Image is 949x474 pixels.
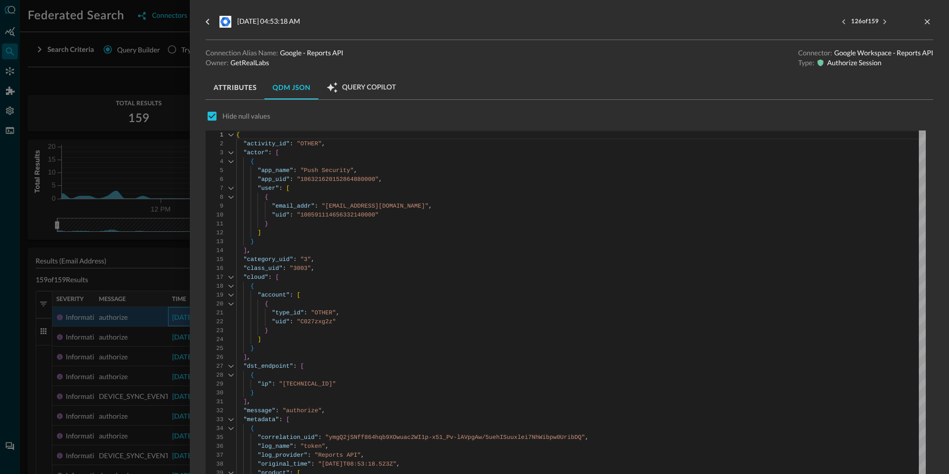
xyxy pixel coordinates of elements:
[206,211,223,219] div: 10
[290,292,293,299] span: :
[206,353,223,362] div: 26
[224,362,237,371] div: Click to collapse the range.
[325,434,503,441] span: "ymgQ2jSNff864hqb9XOwuac2WI1p-x51_Pv-lAVpgAw/5uehI
[286,416,290,423] span: [
[798,48,832,58] p: Connector:
[258,185,279,192] span: "user"
[354,167,357,174] span: ,
[206,148,223,157] div: 3
[290,140,293,147] span: :
[206,335,223,344] div: 24
[247,354,251,361] span: ,
[322,203,429,210] span: "[EMAIL_ADDRESS][DOMAIN_NAME]"
[206,326,223,335] div: 23
[268,149,272,156] span: :
[224,157,237,166] div: Click to collapse the range.
[290,176,293,183] span: :
[275,274,279,281] span: [
[243,398,247,405] span: ]
[293,363,297,370] span: :
[272,381,275,388] span: :
[243,274,268,281] span: "cloud"
[206,344,223,353] div: 25
[243,247,247,254] span: ]
[222,111,270,121] p: Hide null values
[251,345,254,352] span: }
[243,256,293,263] span: "category_uid"
[265,194,268,201] span: {
[206,442,223,451] div: 36
[293,443,297,450] span: :
[258,452,307,459] span: "log_provider"
[251,158,254,165] span: {
[251,389,254,396] span: }
[236,131,240,138] span: {
[283,407,322,414] span: "authorize"
[247,398,251,405] span: ,
[243,140,290,147] span: "activity_id"
[206,255,223,264] div: 15
[311,265,314,272] span: ,
[311,461,314,468] span: :
[206,388,223,397] div: 30
[224,415,237,424] div: Click to collapse the range.
[230,58,269,68] p: GetRealLabs
[318,434,322,441] span: :
[279,185,282,192] span: :
[224,273,237,282] div: Click to collapse the range.
[243,416,279,423] span: "metadata"
[206,282,223,291] div: 18
[301,167,354,174] span: "Push Security"
[206,246,223,255] div: 14
[827,58,881,68] p: Authorize Session
[206,264,223,273] div: 16
[290,212,293,218] span: :
[301,256,311,263] span: "3"
[314,452,361,459] span: "Reports API"
[265,220,268,227] span: }
[206,424,223,433] div: 34
[301,443,325,450] span: "token"
[342,83,396,92] span: Query Copilot
[272,203,314,210] span: "email_addr"
[258,443,293,450] span: "log_name"
[322,140,325,147] span: ,
[224,130,237,139] div: Click to collapse the range.
[206,202,223,211] div: 9
[258,381,272,388] span: "ip"
[322,407,325,414] span: ,
[237,16,300,28] p: [DATE] 04:53:18 AM
[206,193,223,202] div: 8
[834,48,933,58] p: Google Workspace - Reports API
[200,14,216,30] button: go back
[265,327,268,334] span: }
[206,58,228,68] p: Owner:
[206,460,223,469] div: 38
[224,424,237,433] div: Click to collapse the range.
[585,434,589,441] span: ,
[258,434,318,441] span: "correlation_uid"
[880,17,890,27] button: next result
[206,175,223,184] div: 6
[206,433,223,442] div: 35
[264,76,318,99] button: QDM JSON
[293,167,297,174] span: :
[206,317,223,326] div: 22
[224,300,237,308] div: Click to collapse the range.
[206,184,223,193] div: 7
[258,229,261,236] span: ]
[325,443,329,450] span: ,
[243,149,268,156] span: "actor"
[251,425,254,432] span: {
[224,282,237,291] div: Click to collapse the range.
[219,16,231,28] svg: Google Workspace - Reports API
[224,193,237,202] div: Click to collapse the range.
[265,301,268,307] span: {
[258,461,311,468] span: "original_time"
[243,265,282,272] span: "class_uid"
[206,219,223,228] div: 11
[286,185,290,192] span: [
[429,203,432,210] span: ,
[206,371,223,380] div: 28
[798,58,815,68] p: Type:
